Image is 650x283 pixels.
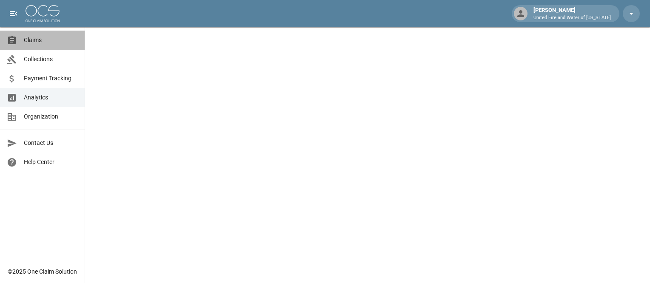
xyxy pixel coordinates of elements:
[5,5,22,22] button: open drawer
[533,14,611,22] p: United Fire and Water of [US_STATE]
[24,139,78,147] span: Contact Us
[8,267,77,276] div: © 2025 One Claim Solution
[24,112,78,121] span: Organization
[24,36,78,45] span: Claims
[530,6,614,21] div: [PERSON_NAME]
[24,93,78,102] span: Analytics
[24,55,78,64] span: Collections
[26,5,60,22] img: ocs-logo-white-transparent.png
[85,27,650,280] iframe: Embedded Dashboard
[24,74,78,83] span: Payment Tracking
[24,158,78,167] span: Help Center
